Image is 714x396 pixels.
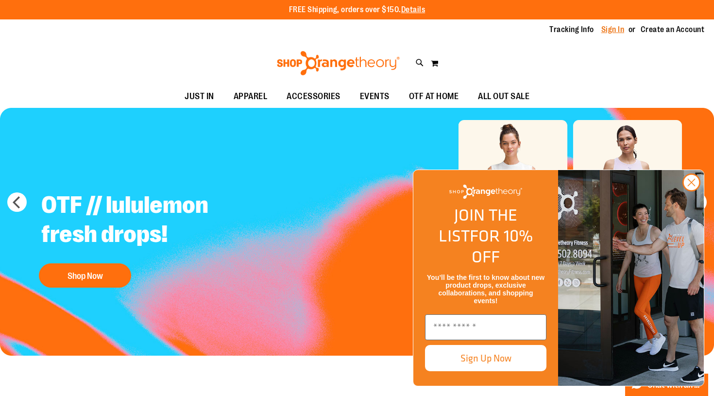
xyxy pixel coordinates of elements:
[7,192,27,212] button: prev
[34,183,275,258] h2: OTF // lululemon fresh drops!
[289,4,425,16] p: FREE Shipping, orders over $150.
[425,314,546,340] input: Enter email
[401,5,425,14] a: Details
[427,274,544,305] span: You’ll be the first to know about new product drops, exclusive collaborations, and shopping events!
[234,86,268,107] span: APPAREL
[403,160,714,396] div: FLYOUT Form
[641,24,705,35] a: Create an Account
[185,86,214,107] span: JUST IN
[275,51,401,75] img: Shop Orangetheory
[470,224,533,269] span: FOR 10% OFF
[34,183,275,293] a: OTF // lululemon fresh drops! Shop Now
[287,86,340,107] span: ACCESSORIES
[478,86,529,107] span: ALL OUT SALE
[449,185,522,199] img: Shop Orangetheory
[425,345,546,371] button: Sign Up Now
[439,203,517,248] span: JOIN THE LIST
[682,173,700,191] button: Close dialog
[601,24,625,35] a: Sign In
[39,263,131,288] button: Shop Now
[549,24,594,35] a: Tracking Info
[409,86,459,107] span: OTF AT HOME
[558,170,704,386] img: Shop Orangtheory
[360,86,390,107] span: EVENTS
